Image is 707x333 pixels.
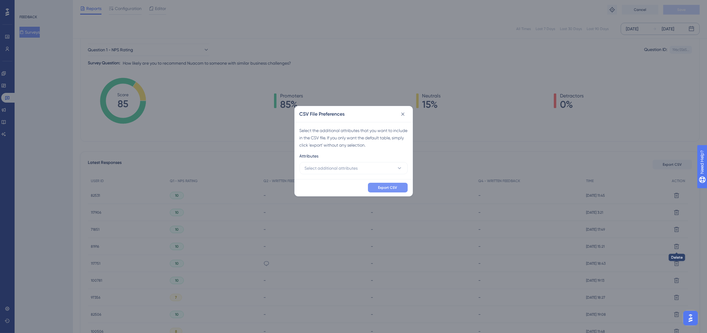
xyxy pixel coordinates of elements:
span: Attributes [300,152,319,160]
span: Export CSV [378,185,397,190]
iframe: UserGuiding AI Assistant Launcher [681,309,700,327]
div: Select the additional attributes that you want to include in the CSV file. If you only want the d... [300,127,408,149]
h2: CSV File Preferences [300,110,345,118]
span: Need Help? [14,2,38,9]
span: Select additional attributes [305,165,358,172]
